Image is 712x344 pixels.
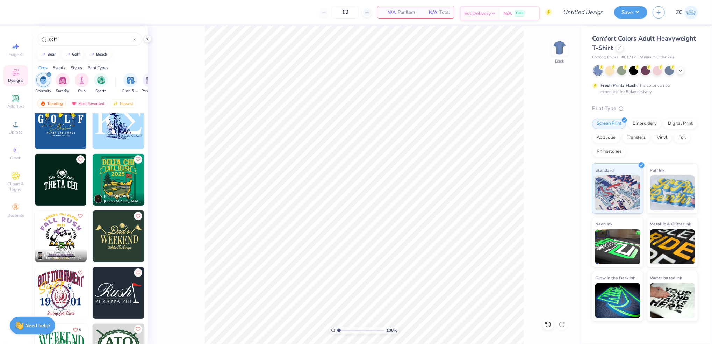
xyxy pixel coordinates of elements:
[595,175,640,210] img: Standard
[76,155,85,164] button: Like
[78,88,86,94] span: Club
[652,132,672,143] div: Vinyl
[94,73,108,94] button: filter button
[9,129,23,135] span: Upload
[87,65,108,71] div: Print Types
[76,268,85,277] button: Like
[464,10,491,17] span: Est. Delivery
[3,181,28,192] span: Clipart & logos
[7,213,24,218] span: Decorate
[62,49,83,60] button: golf
[628,119,661,129] div: Embroidery
[592,55,618,60] span: Comfort Colors
[676,8,683,16] span: ZC
[592,119,626,129] div: Screen Print
[684,6,698,19] img: Zoe Chan
[86,154,138,206] img: f8a5fb56-0b1a-4cbc-80fb-dd0bc5035c3c
[595,229,640,264] img: Neon Ink
[65,52,71,57] img: trend_line.gif
[96,52,108,56] div: beach
[595,274,635,281] span: Glow in the Dark Ink
[68,99,108,108] div: Most Favorited
[142,73,158,94] div: filter for Parent's Weekend
[35,210,87,262] img: 14e045b3-3f69-416c-8f61-b1f9c207ba68
[650,220,691,228] span: Metallic & Glitter Ink
[56,73,70,94] button: filter button
[75,73,89,94] div: filter for Club
[650,283,695,318] img: Water based Ink
[650,229,695,264] img: Metallic & Glitter Ink
[640,55,675,60] span: Minimum Order: 24 +
[122,88,138,94] span: Rush & Bid
[555,58,564,64] div: Back
[674,132,690,143] div: Foil
[10,155,21,161] span: Greek
[113,101,118,106] img: Newest.gif
[122,73,138,94] div: filter for Rush & Bid
[600,83,638,88] strong: Fresh Prints Flash:
[56,73,70,94] div: filter for Sorority
[382,9,396,16] span: N/A
[516,11,523,16] span: FREE
[71,65,82,71] div: Styles
[663,119,697,129] div: Digital Print
[622,132,650,143] div: Transfers
[93,97,144,149] img: 21ebb748-e3ed-431f-8d52-259dc4027df2
[600,82,686,95] div: This color can be expedited for 5 day delivery.
[79,328,81,332] span: 5
[650,166,665,174] span: Puff Ink
[144,267,196,319] img: 59a3abe9-f218-4517-8663-b9db81b4579f
[104,194,133,199] span: [PERSON_NAME]
[332,6,359,19] input: – –
[86,49,111,60] button: beach
[592,34,696,52] span: Comfort Colors Adult Heavyweight T-Shirt
[621,55,636,60] span: # C1717
[37,99,66,108] div: Trending
[71,101,77,106] img: most_fav.gif
[59,76,67,84] img: Sorority Image
[142,88,158,94] span: Parent's Weekend
[423,9,437,16] span: N/A
[104,199,142,204] span: [GEOGRAPHIC_DATA], [US_STATE][GEOGRAPHIC_DATA], [GEOGRAPHIC_DATA]
[386,327,397,334] span: 100 %
[26,322,51,329] strong: Need help?
[8,78,23,83] span: Designs
[553,41,567,55] img: Back
[86,267,138,319] img: 543f5d89-ae50-4b73-b1c3-75c9a7d30d07
[595,220,612,228] span: Neon Ink
[41,52,46,57] img: trend_line.gif
[86,210,138,262] img: aa9088a6-688a-4ca7-9c52-f40e60e3ace8
[7,103,24,109] span: Add Text
[93,267,144,319] img: ece1b4b6-92b0-4773-ab94-4bc56bd96bc1
[36,73,51,94] div: filter for Fraternity
[36,88,51,94] span: Fraternity
[94,73,108,94] div: filter for Sports
[134,155,142,164] button: Like
[144,154,196,206] img: 787a01f8-62eb-41e1-ae9a-cfd8bfd99fe1
[35,267,87,319] img: 2442f365-4cde-4dc3-8578-d3eee30b1c8c
[53,65,65,71] div: Events
[558,5,609,19] input: Untitled Design
[144,97,196,149] img: 81c72cf0-b295-4db0-9a0f-d2f23387bba2
[36,251,45,260] img: Avatar
[94,195,102,203] img: Avatar
[35,97,87,149] img: a3c95c41-0917-4948-9c57-ade9802e0f16
[592,146,626,157] div: Rhinestones
[142,73,158,94] button: filter button
[93,210,144,262] img: bce71851-8f3c-4f8b-a103-bbb13a85d95c
[122,73,138,94] button: filter button
[46,250,75,255] span: [PERSON_NAME]
[86,97,138,149] img: 2291112b-cf4f-4b64-8ecd-810b718076bd
[595,166,614,174] span: Standard
[614,6,647,19] button: Save
[144,210,196,262] img: 035c3f34-45d7-4abd-abf7-789a7cf80ea2
[676,6,698,19] a: ZC
[35,154,87,206] img: b4983ee9-cfe8-439f-9878-27ea82065379
[127,76,135,84] img: Rush & Bid Image
[40,101,46,106] img: trending.gif
[134,212,142,220] button: Like
[76,212,85,220] button: Like
[56,88,69,94] span: Sorority
[46,256,84,261] span: Lambda Chi Alpha, [GEOGRAPHIC_DATA][US_STATE] at [GEOGRAPHIC_DATA]
[439,9,450,16] span: Total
